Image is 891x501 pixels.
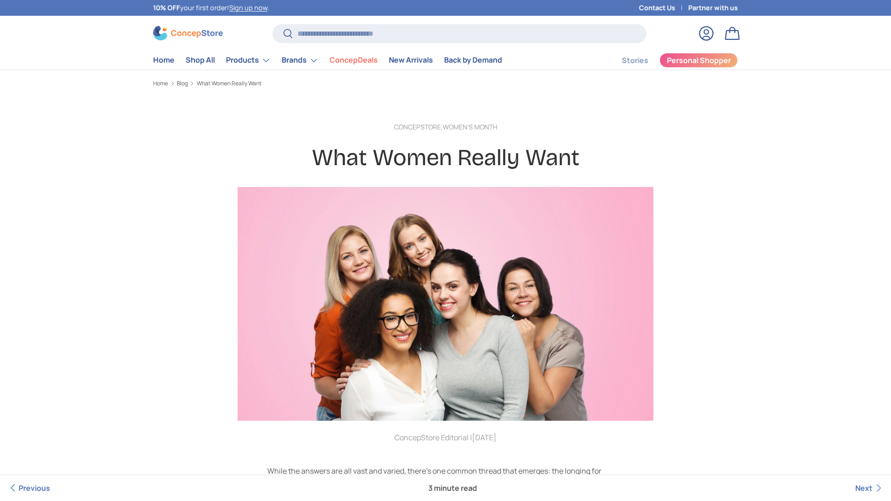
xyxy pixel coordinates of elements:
[238,187,653,421] img: women-in-all-colors-posing-for-a-photo-concepstore-iwd2024-article
[153,51,502,70] nav: Primary
[153,3,269,13] p: your first order! .
[177,81,188,86] a: Blog
[153,81,168,86] a: Home
[186,51,215,69] a: Shop All
[472,432,497,443] time: [DATE]
[229,3,267,12] a: Sign up now
[855,475,884,501] a: Next
[226,51,271,70] a: Products
[855,483,872,493] span: Next
[267,143,624,172] h1: What Women Really Want
[444,51,502,69] a: Back by Demand
[7,475,50,501] a: Previous
[639,3,688,13] a: Contact Us
[394,122,443,131] a: ConcepStore,
[220,51,276,70] summary: Products
[421,475,484,501] span: 3 minute read
[688,3,738,13] a: Partner with us
[600,51,738,70] nav: Secondary
[19,483,50,493] span: Previous
[389,51,433,69] a: New Arrivals
[282,51,318,70] a: Brands
[443,122,497,131] a: Women's Month
[153,79,738,88] nav: Breadcrumbs
[267,465,624,488] p: While the answers are all vast and varied, there’s one common thread that emerges: the longing fo...
[267,432,624,443] p: ConcepStore Editorial |
[329,51,378,69] a: ConcepDeals
[197,81,262,86] a: What Women Really Want
[153,51,174,69] a: Home
[276,51,324,70] summary: Brands
[622,51,648,70] a: Stories
[153,26,223,40] img: ConcepStore
[659,53,738,68] a: Personal Shopper
[667,57,731,64] span: Personal Shopper
[153,3,180,12] strong: 10% OFF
